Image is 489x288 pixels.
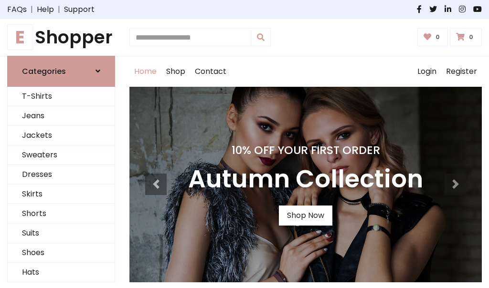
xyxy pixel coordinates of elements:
[190,56,231,87] a: Contact
[413,56,441,87] a: Login
[8,165,115,185] a: Dresses
[8,185,115,204] a: Skirts
[8,224,115,243] a: Suits
[441,56,482,87] a: Register
[8,87,115,106] a: T-Shirts
[7,56,115,87] a: Categories
[161,56,190,87] a: Shop
[37,4,54,15] a: Help
[129,56,161,87] a: Home
[279,206,332,226] a: Shop Now
[467,33,476,41] span: 0
[188,165,423,194] h3: Autumn Collection
[8,145,115,165] a: Sweaters
[7,27,115,48] h1: Shopper
[64,4,95,15] a: Support
[7,24,33,50] span: E
[8,243,115,263] a: Shoes
[54,4,64,15] span: |
[8,204,115,224] a: Shorts
[7,4,27,15] a: FAQs
[433,33,442,41] span: 0
[7,27,115,48] a: EShopper
[450,28,482,46] a: 0
[22,67,66,76] h6: Categories
[8,126,115,145] a: Jackets
[8,263,115,282] a: Hats
[8,106,115,126] a: Jeans
[188,144,423,157] h4: 10% Off Your First Order
[417,28,448,46] a: 0
[27,4,37,15] span: |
